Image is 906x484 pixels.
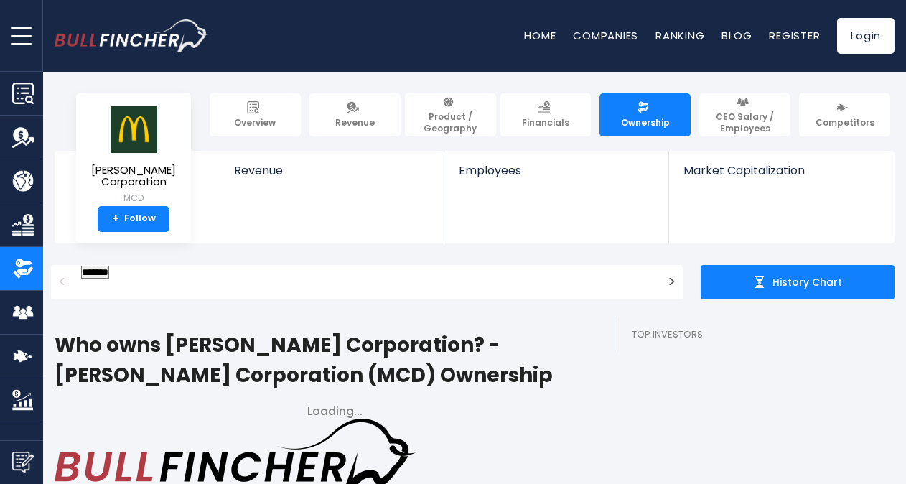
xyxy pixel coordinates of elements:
[12,258,34,279] img: Ownership
[88,192,179,205] small: MCD
[772,276,842,289] span: History Chart
[655,28,704,43] a: Ranking
[721,28,752,43] a: Blog
[55,19,209,52] img: bullfincher logo
[573,28,638,43] a: Companies
[706,111,784,134] span: CEO Salary / Employees
[699,93,790,136] a: CEO Salary / Employees
[459,164,653,177] span: Employees
[660,265,683,299] button: >
[55,330,615,391] h1: Who owns [PERSON_NAME] Corporation? - [PERSON_NAME] Corporation (MCD) Ownership
[621,117,670,129] span: Ownership
[799,93,890,136] a: Competitors
[522,117,569,129] span: Financials
[683,164,879,177] span: Market Capitalization
[87,105,180,206] a: [PERSON_NAME] Corporation MCD
[51,265,74,299] button: <
[769,28,820,43] a: Register
[234,164,430,177] span: Revenue
[669,151,893,202] a: Market Capitalization
[816,117,874,129] span: Competitors
[615,317,895,353] h2: Top Investors
[112,213,119,225] strong: +
[210,93,301,136] a: Overview
[220,151,444,202] a: Revenue
[599,93,691,136] a: Ownership
[754,276,765,288] img: history chart
[837,18,895,54] a: Login
[234,117,276,129] span: Overview
[444,151,668,202] a: Employees
[309,93,401,136] a: Revenue
[55,404,615,419] div: Loading...
[411,111,490,134] span: Product / Geography
[405,93,496,136] a: Product / Geography
[98,206,169,232] a: +Follow
[55,19,209,52] a: Go to homepage
[524,28,556,43] a: Home
[500,93,592,136] a: Financials
[335,117,375,129] span: Revenue
[88,164,179,188] span: [PERSON_NAME] Corporation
